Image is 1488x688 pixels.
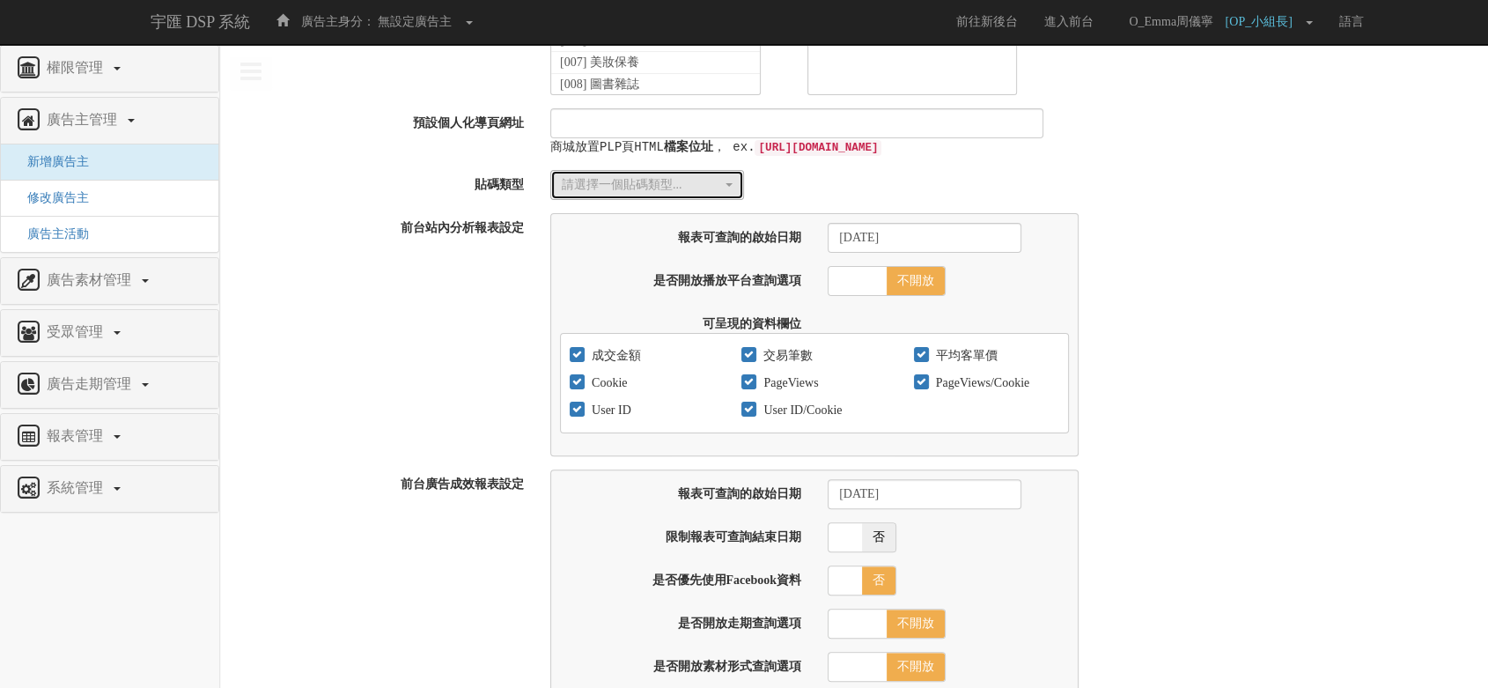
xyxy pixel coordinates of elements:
a: 報表管理 [14,423,205,451]
span: [008] 圖書雜誌 [560,78,639,91]
span: 廣告走期管理 [42,376,140,391]
label: 是否開放素材形式查詢選項 [547,652,814,676]
label: 貼碼類型 [220,170,537,194]
a: 廣告主活動 [14,227,89,240]
samp: 商城放置PLP頁HTML ， ex. [550,140,881,154]
label: 是否優先使用Facebook資料 [547,566,814,589]
label: 平均客單價 [932,347,998,365]
a: 廣告走期管理 [14,371,205,399]
span: 權限管理 [42,60,112,75]
strong: 檔案位址 [664,140,713,154]
span: 無設定廣告主 [378,15,452,28]
label: 報表可查詢的啟始日期 [547,223,814,247]
div: 請選擇一個貼碼類型... [562,176,722,194]
span: O_Emma周儀寧 [1120,15,1222,28]
label: 預設個人化導頁網址 [220,108,537,132]
a: 受眾管理 [14,319,205,347]
a: 新增廣告主 [14,155,89,168]
label: 報表可查詢的啟始日期 [547,479,814,503]
label: 可呈現的資料欄位 [547,309,814,333]
span: 廣告主管理 [42,112,126,127]
label: 是否開放走期查詢選項 [547,609,814,633]
span: [OP_小組長] [1225,15,1300,28]
span: 不開放 [887,653,945,681]
label: PageViews/Cookie [932,374,1029,392]
label: 限制報表可查詢結束日期 [547,522,814,546]
label: 成交金額 [587,347,641,365]
label: Cookie [587,374,627,392]
span: 否 [862,523,895,551]
button: 請選擇一個貼碼類型... [550,170,744,200]
label: 交易筆數 [759,347,813,365]
span: [006] 鞋包配件 [560,33,639,47]
a: 權限管理 [14,55,205,83]
span: 廣告主身分： [301,15,375,28]
a: 廣告素材管理 [14,267,205,295]
span: 報表管理 [42,428,112,443]
a: 系統管理 [14,475,205,503]
span: [007] 美妝保養 [560,55,639,69]
span: 系統管理 [42,480,112,495]
label: User ID [587,402,631,419]
span: 不開放 [887,610,945,638]
span: 受眾管理 [42,324,112,339]
span: 廣告素材管理 [42,272,140,287]
label: User ID/Cookie [759,402,842,419]
span: 否 [862,566,895,595]
label: 前台站內分析報表設定 [220,213,537,237]
span: 不開放 [887,267,945,295]
label: PageViews [759,374,818,392]
label: 前台廣告成效報表設定 [220,470,537,493]
code: [URL][DOMAIN_NAME] [755,140,881,156]
a: 廣告主管理 [14,107,205,135]
a: 修改廣告主 [14,191,89,204]
label: 是否開放播放平台查詢選項 [547,266,814,290]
